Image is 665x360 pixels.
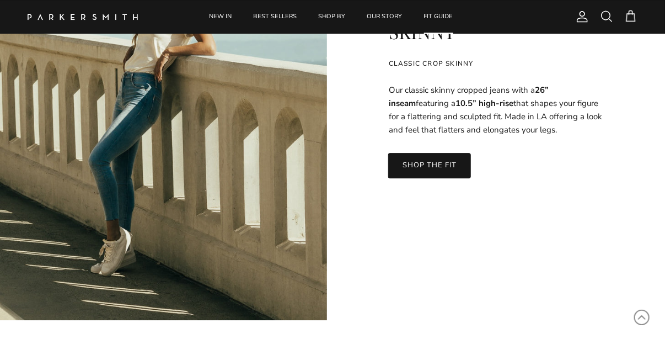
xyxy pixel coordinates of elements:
p: Our classic skinny cropped jeans with a featuring a that shapes your figure for a flattering and ... [389,83,603,136]
div: CLASSIC CROP SKINNY [389,60,603,68]
a: SHOP THE FIT [388,153,471,178]
strong: 10.5” high-rise [455,98,513,109]
svg: Scroll to Top [634,309,650,326]
img: Parker Smith [28,14,138,20]
a: Account [571,10,589,23]
strong: 26” inseam [389,84,549,109]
